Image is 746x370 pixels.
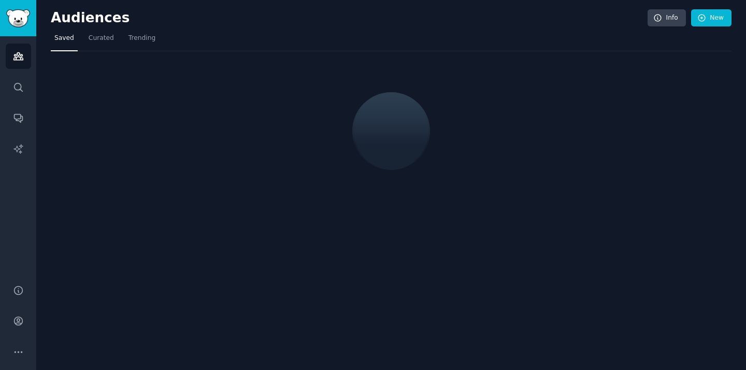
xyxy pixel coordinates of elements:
a: Saved [51,30,78,51]
a: Trending [125,30,159,51]
span: Curated [89,34,114,43]
a: New [691,9,731,27]
h2: Audiences [51,10,648,26]
a: Info [648,9,686,27]
span: Trending [128,34,155,43]
a: Curated [85,30,118,51]
img: GummySearch logo [6,9,30,27]
span: Saved [54,34,74,43]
